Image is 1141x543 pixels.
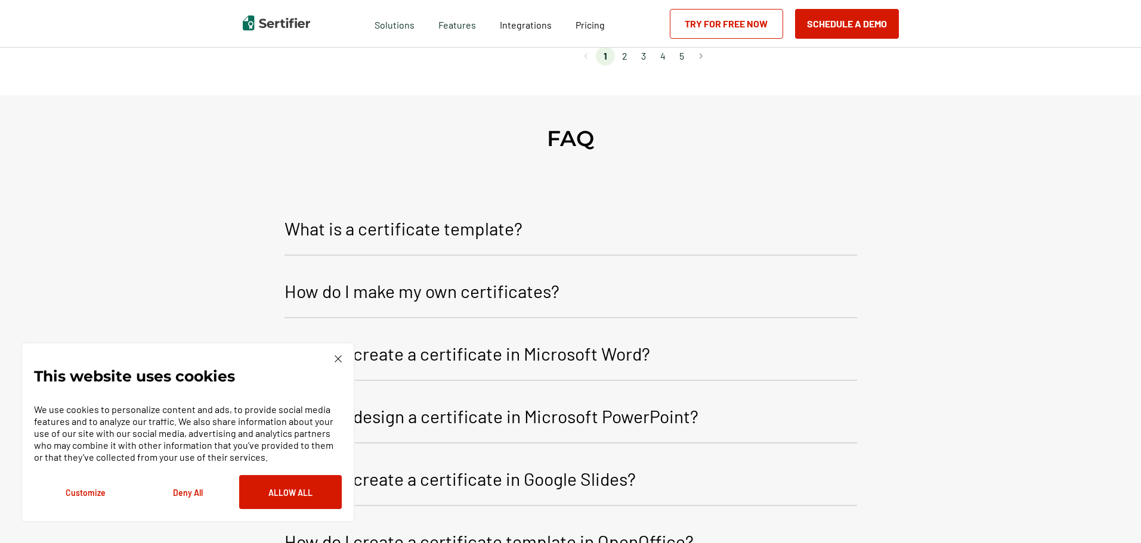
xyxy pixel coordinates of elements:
[34,475,137,509] button: Customize
[500,19,552,30] span: Integrations
[285,339,650,368] p: How do I create a certificate in Microsoft Word?
[576,16,605,31] a: Pricing
[285,205,857,256] button: What is a certificate template?
[239,475,342,509] button: Allow All
[34,370,235,382] p: This website uses cookies
[795,9,899,39] button: Schedule a Demo
[691,46,710,66] button: Go to next page
[243,15,310,30] img: Sertifier | Digital Credentialing Platform
[285,464,636,493] p: How do I create a certificate in Google Slides?
[285,402,698,430] p: How do I design a certificate in Microsoft PowerPoint?
[285,455,857,506] button: How do I create a certificate in Google Slides?
[285,277,559,305] p: How do I make my own certificates?
[547,125,594,151] h2: FAQ
[335,355,342,362] img: Cookie Popup Close
[615,46,634,66] li: page 2
[672,46,691,66] li: page 5
[670,9,783,39] a: Try for Free Now
[596,46,615,66] li: page 1
[285,268,857,318] button: How do I make my own certificates?
[634,46,653,66] li: page 3
[653,46,672,66] li: page 4
[34,404,342,463] p: We use cookies to personalize content and ads, to provide social media features and to analyze ou...
[285,330,857,381] button: How do I create a certificate in Microsoft Word?
[375,16,415,31] span: Solutions
[438,16,476,31] span: Features
[137,475,239,509] button: Deny All
[500,16,552,31] a: Integrations
[1081,486,1141,543] iframe: Chat Widget
[577,46,596,66] button: Go to previous page
[285,393,857,443] button: How do I design a certificate in Microsoft PowerPoint?
[576,19,605,30] span: Pricing
[285,214,522,243] p: What is a certificate template?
